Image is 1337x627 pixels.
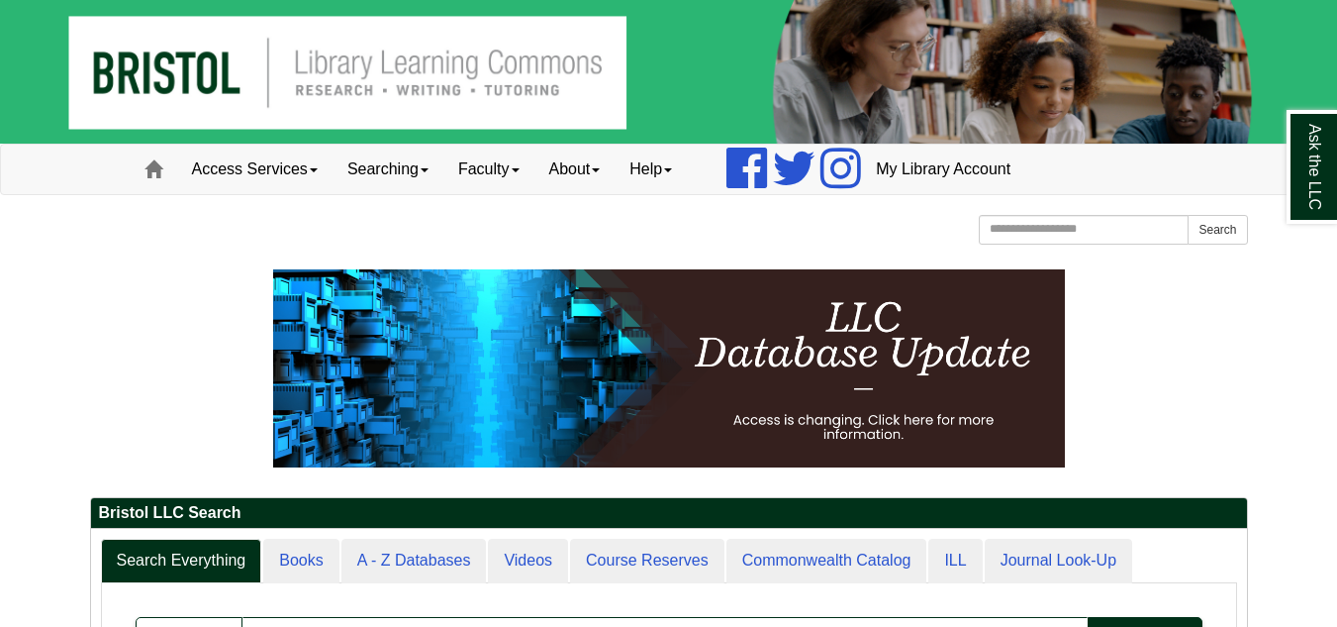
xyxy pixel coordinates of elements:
[263,539,338,583] a: Books
[928,539,982,583] a: ILL
[861,145,1025,194] a: My Library Account
[443,145,534,194] a: Faculty
[341,539,487,583] a: A - Z Databases
[488,539,568,583] a: Videos
[273,269,1065,468] img: HTML tutorial
[91,498,1247,529] h2: Bristol LLC Search
[615,145,687,194] a: Help
[985,539,1132,583] a: Journal Look-Up
[570,539,724,583] a: Course Reserves
[726,539,927,583] a: Commonwealth Catalog
[177,145,333,194] a: Access Services
[333,145,443,194] a: Searching
[534,145,616,194] a: About
[101,539,262,583] a: Search Everything
[1188,215,1247,245] button: Search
